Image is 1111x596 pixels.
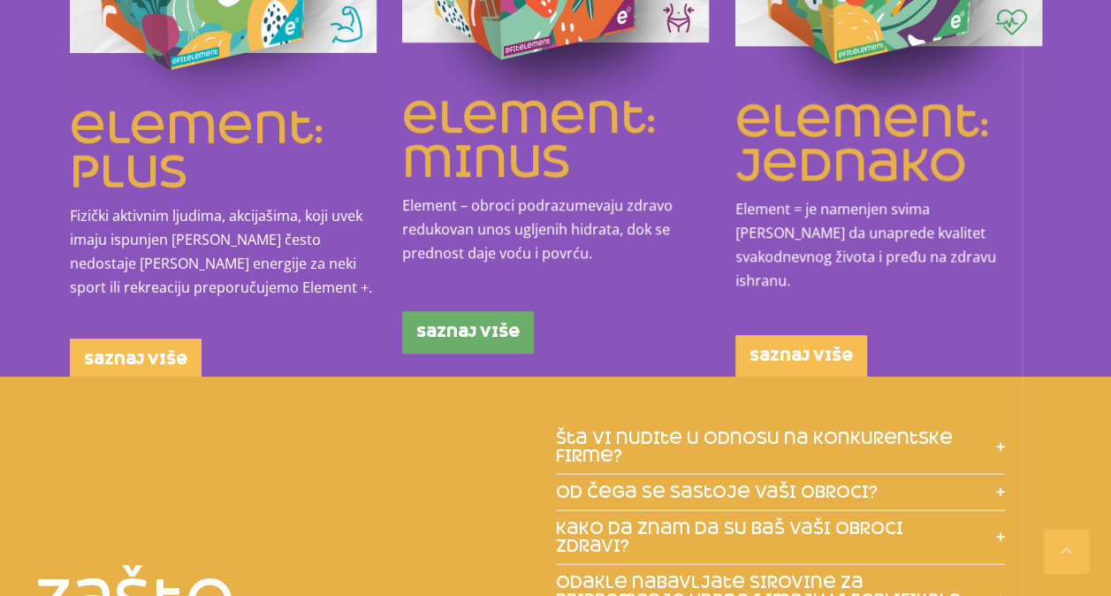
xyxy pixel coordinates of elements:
a: element: minus [402,89,656,191]
a: saznaj više [735,335,867,378]
span: od čega se sastoje vaši obroci? [556,484,878,501]
span: saznaj više [416,325,520,340]
a: element: plus [70,100,323,202]
a: saznaj više [402,311,534,354]
p: Fizički aktivnim ljudima, akcijašima, koji uvek imaju ispunjen [PERSON_NAME] često nedostaje [PER... [70,205,377,301]
span: saznaj više [84,353,187,367]
a: saznaj više [70,339,202,381]
span: kako da znam da su baš vaši obroci zdravi? [556,520,979,555]
p: Element = je namenjen svima [PERSON_NAME] da unaprede kvalitet svakodnevnog života i pređu na zdr... [735,198,1042,294]
a: element: jednako [735,93,989,195]
span: šta vi nudite u odnosu na konkurentske firme? [556,430,979,465]
span: saznaj više [750,349,853,363]
p: Element – obroci podrazumevaju zdravo redukovan unos ugljenih hidrata, dok se prednost daje voću ... [402,195,709,266]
